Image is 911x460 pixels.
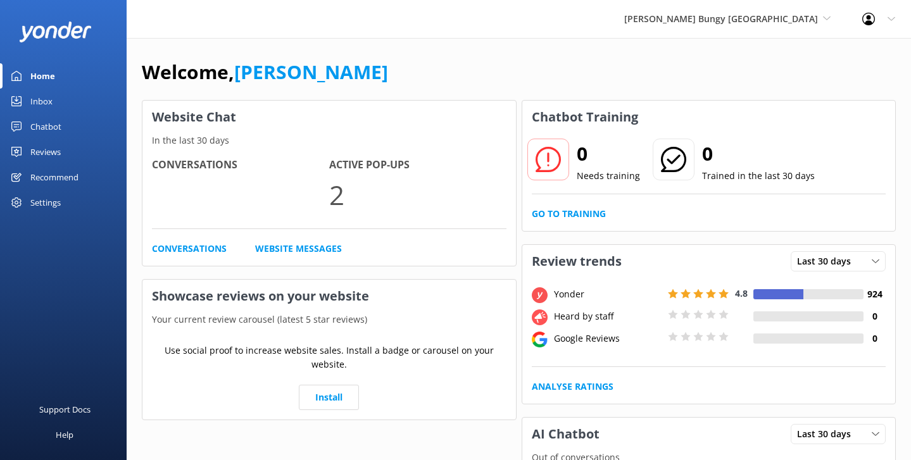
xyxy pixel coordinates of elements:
[797,427,858,441] span: Last 30 days
[532,380,613,394] a: Analyse Ratings
[30,89,53,114] div: Inbox
[551,287,665,301] div: Yonder
[56,422,73,447] div: Help
[152,242,227,256] a: Conversations
[142,280,516,313] h3: Showcase reviews on your website
[577,169,640,183] p: Needs training
[522,418,609,451] h3: AI Chatbot
[551,309,665,323] div: Heard by staff
[532,207,606,221] a: Go to Training
[864,287,886,301] h4: 924
[522,101,648,134] h3: Chatbot Training
[30,190,61,215] div: Settings
[30,139,61,165] div: Reviews
[30,63,55,89] div: Home
[735,287,748,299] span: 4.8
[30,165,79,190] div: Recommend
[522,245,631,278] h3: Review trends
[797,254,858,268] span: Last 30 days
[30,114,61,139] div: Chatbot
[39,397,91,422] div: Support Docs
[234,59,388,85] a: [PERSON_NAME]
[577,139,640,169] h2: 0
[142,101,516,134] h3: Website Chat
[864,309,886,323] h4: 0
[702,139,815,169] h2: 0
[142,134,516,147] p: In the last 30 days
[624,13,818,25] span: [PERSON_NAME] Bungy [GEOGRAPHIC_DATA]
[142,313,516,326] p: Your current review carousel (latest 5 star reviews)
[152,344,506,372] p: Use social proof to increase website sales. Install a badge or carousel on your website.
[255,242,342,256] a: Website Messages
[702,169,815,183] p: Trained in the last 30 days
[19,22,92,42] img: yonder-white-logo.png
[152,157,329,173] h4: Conversations
[142,57,388,87] h1: Welcome,
[551,332,665,345] div: Google Reviews
[864,332,886,345] h4: 0
[329,157,506,173] h4: Active Pop-ups
[299,385,359,410] a: Install
[329,173,506,216] p: 2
